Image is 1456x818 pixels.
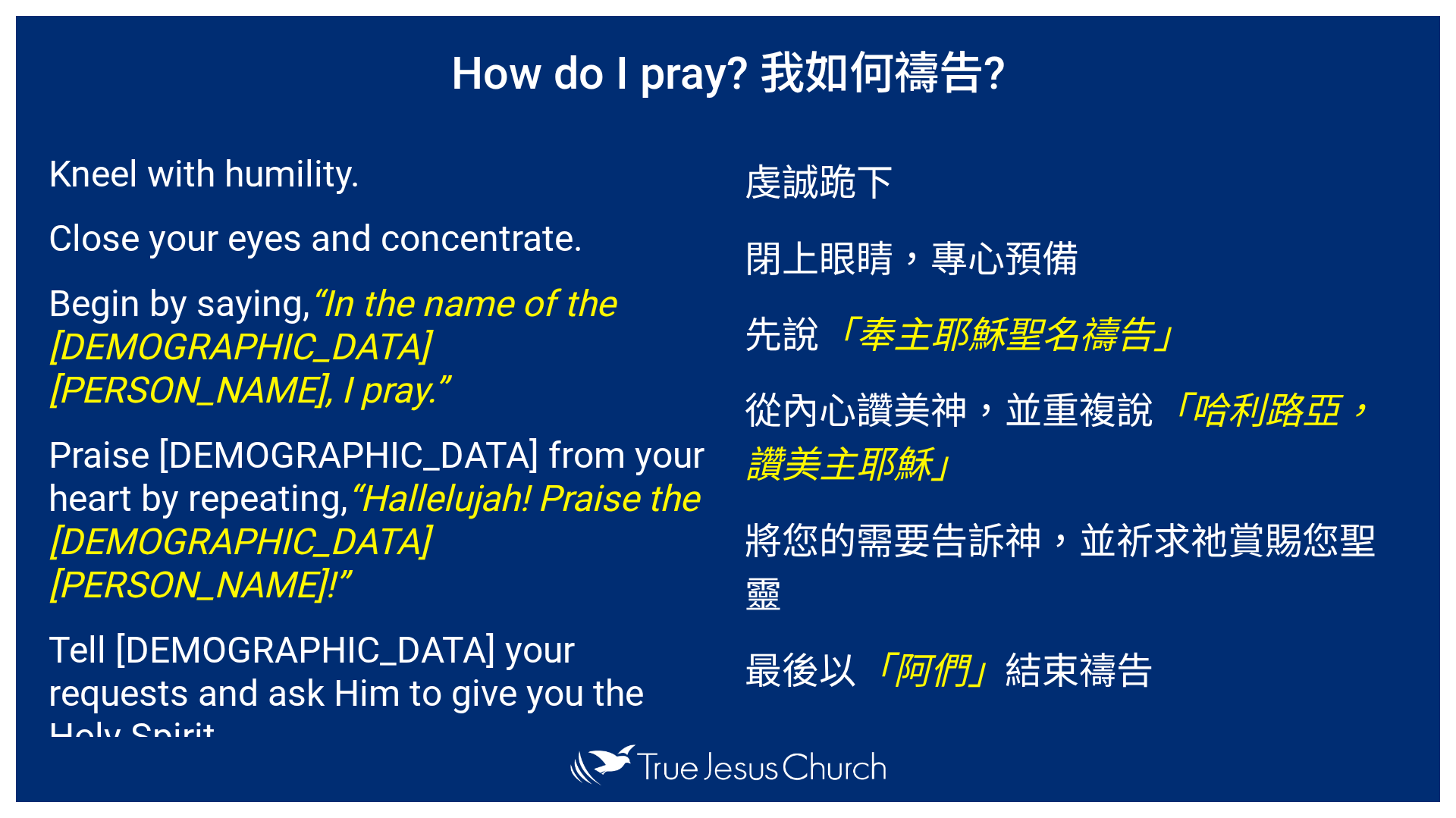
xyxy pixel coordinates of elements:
h1: How do I pray? 我如何禱告? [16,16,1440,122]
p: 最後以 結束禱告 [745,641,1407,694]
em: 「奉主耶穌聖名禱告」 [819,314,1191,357]
p: 閉上眼睛，專心預備 [745,229,1407,283]
p: 將您的需要告訴神，並祈求祂賞賜您聖靈 [745,511,1407,619]
p: Praise [DEMOGRAPHIC_DATA] from your heart by repeating, [49,434,711,606]
p: Close your eyes and concentrate. [49,217,711,260]
em: 「阿們」 [856,650,1005,693]
p: 從內心讚美神，並重複說 [745,381,1407,488]
p: Kneel with humility. [49,152,711,196]
em: “In the name of the [DEMOGRAPHIC_DATA][PERSON_NAME], I pray.” [49,282,615,412]
em: “Hallelujah! Praise the [DEMOGRAPHIC_DATA][PERSON_NAME]!” [49,477,698,606]
p: Tell [DEMOGRAPHIC_DATA] your requests and ask Him to give you the Holy Spirit. [49,628,711,758]
p: Begin by saying, [49,282,711,412]
p: 先說 [745,305,1407,359]
p: 虔誠跪下 [745,152,1407,206]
